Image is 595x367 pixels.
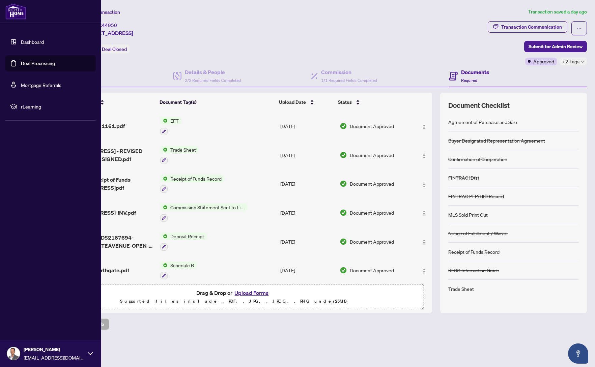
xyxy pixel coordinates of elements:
button: Upload Forms [232,288,271,297]
span: [STREET_ADDRESS] [84,29,133,37]
span: Status [338,98,352,106]
img: Document Status [340,238,347,245]
span: Form 635-Receipt of Funds [STREET_ADDRESS]pdf [64,176,155,192]
button: Transaction Communication [488,21,567,33]
button: Status IconReceipt of Funds Record [160,175,224,193]
span: Deposit Receipt [168,233,207,240]
img: Status Icon [160,233,168,240]
span: Document Approved [350,238,394,245]
img: Status Icon [160,175,168,182]
a: Dashboard [21,39,44,45]
span: down [581,60,584,63]
button: Logo [419,150,429,160]
div: FINTRAC ID(s) [448,174,479,181]
span: Commission Statement Sent to Listing Brokerage [168,204,248,211]
th: Status [335,93,409,112]
button: Logo [419,265,429,276]
div: Notice of Fulfillment / Waiver [448,230,508,237]
span: [PERSON_NAME] [24,346,84,353]
button: Logo [419,236,429,247]
p: Supported files include .PDF, .JPG, .JPEG, .PNG under 25 MB [48,297,420,305]
img: Logo [421,269,427,274]
img: Logo [421,124,427,130]
span: ellipsis [577,26,582,31]
img: Status Icon [160,146,168,153]
img: Document Status [340,122,347,130]
div: Trade Sheet [448,285,474,293]
span: Approved [533,58,554,65]
span: Document Approved [350,209,394,216]
span: 44950 [102,22,117,28]
img: Document Status [340,151,347,159]
span: Document Approved [350,122,394,130]
img: Status Icon [160,117,168,124]
span: EFT [168,117,181,124]
td: [DATE] [278,198,337,227]
img: Logo [421,182,427,187]
td: [DATE] [278,112,337,141]
td: [DATE] [278,141,337,170]
span: Deal Closed [102,46,127,52]
button: Status IconEFT [160,117,181,135]
img: Logo [421,153,427,158]
h4: Documents [461,68,489,76]
img: Profile Icon [7,347,20,360]
div: RECO Information Guide [448,267,499,274]
img: Logo [421,240,427,245]
span: 1/1 Required Fields Completed [321,78,377,83]
th: Upload Date [276,93,335,112]
span: +2 Tags [562,58,579,65]
img: logo [5,3,26,20]
span: Upload Date [279,98,306,106]
img: Status Icon [160,204,168,211]
th: Document Tag(s) [157,93,276,112]
span: Document Approved [350,180,394,187]
img: Status Icon [160,262,168,269]
div: Confirmation of Cooperation [448,155,507,163]
div: Status: [84,44,130,54]
div: FINTRAC PEP/HIO Record [448,192,504,200]
button: Status IconTrade Sheet [160,146,199,164]
img: Logo [421,211,427,216]
span: View Transaction [84,9,120,15]
span: Document Checklist [448,101,510,110]
td: [DATE] [278,227,337,256]
a: Deal Processing [21,60,55,66]
span: Submit for Admin Review [529,41,583,52]
div: Transaction Communication [501,22,562,32]
button: Status IconCommission Statement Sent to Listing Brokerage [160,204,248,222]
span: TRADERECORDS2187694-595NORTHGATEAVENUE-OPEN-2025-07-14T140656142.PDF [64,234,155,250]
div: Receipt of Funds Record [448,248,500,255]
span: Receipt of Funds Record [168,175,224,182]
span: Schedule B [168,262,197,269]
button: Logo [419,121,429,131]
td: [DATE] [278,170,337,198]
td: [DATE] [278,256,337,285]
button: Logo [419,178,429,189]
span: [STREET_ADDRESS] - REVISED TRADE SHEET SIGNED.pdf [64,147,155,163]
span: Document Approved [350,151,394,159]
div: Buyer Designated Representation Agreement [448,137,545,144]
button: Status IconDeposit Receipt [160,233,207,251]
div: Agreement of Purchase and Sale [448,118,517,126]
span: Drag & Drop or [196,288,271,297]
img: Document Status [340,267,347,274]
article: Transaction saved a day ago [528,8,587,16]
span: Document Approved [350,267,394,274]
img: Document Status [340,209,347,216]
th: (19) File Name [61,93,157,112]
span: Trade Sheet [168,146,199,153]
span: rLearning [21,103,91,110]
span: Required [461,78,477,83]
button: Open asap [568,343,588,364]
h4: Details & People [185,68,241,76]
img: Document Status [340,180,347,187]
button: Status IconSchedule B [160,262,197,280]
a: Mortgage Referrals [21,82,61,88]
button: Logo [419,207,429,218]
span: 2/2 Required Fields Completed [185,78,241,83]
span: Drag & Drop orUpload FormsSupported files include .PDF, .JPG, .JPEG, .PNG under25MB [44,284,424,309]
button: Submit for Admin Review [524,41,587,52]
div: MLS Sold Print Out [448,211,488,218]
span: [EMAIL_ADDRESS][DOMAIN_NAME] [24,354,84,361]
